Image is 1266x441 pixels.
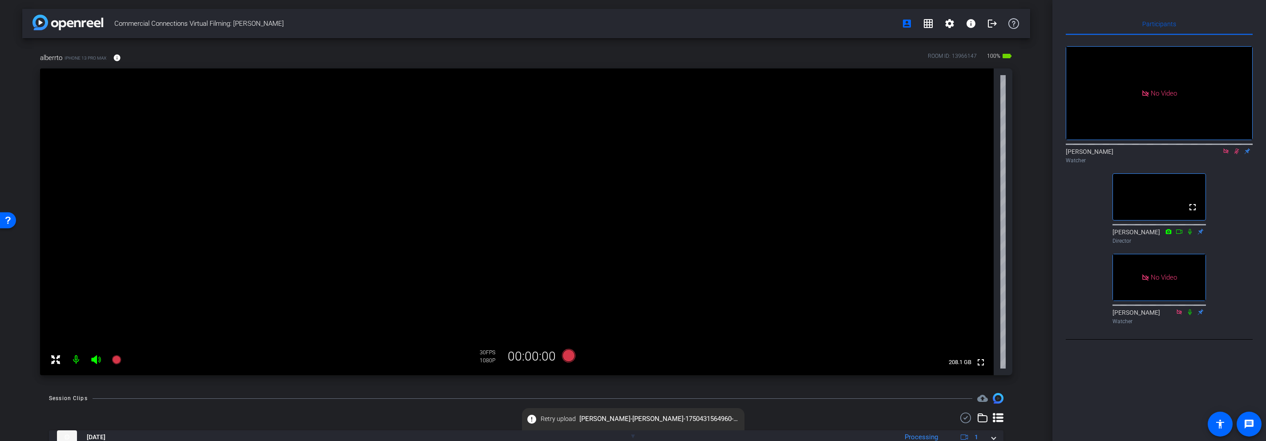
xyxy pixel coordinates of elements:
[1002,51,1012,61] mat-icon: battery_std
[1112,237,1206,245] div: Director
[1142,21,1176,27] span: Participants
[480,357,502,364] div: 1080P
[928,52,977,65] div: ROOM ID: 13966147
[966,18,976,29] mat-icon: info
[1066,156,1253,164] div: Watcher
[1112,308,1206,325] div: [PERSON_NAME]
[486,349,495,356] span: FPS
[977,393,988,404] mat-icon: cloud_upload
[522,411,744,427] span: [PERSON_NAME]-[PERSON_NAME]-1750431564960-webcam
[1066,147,1253,164] div: [PERSON_NAME]
[1112,228,1206,245] div: [PERSON_NAME]
[902,18,912,29] mat-icon: account_box
[1187,202,1198,212] mat-icon: fullscreen
[49,394,88,403] div: Session Clips
[1151,273,1177,281] span: No Video
[1151,89,1177,97] span: No Video
[113,54,121,62] mat-icon: info
[986,49,1002,63] span: 100%
[114,15,896,32] span: Commercial Connections Virtual Filming: [PERSON_NAME]
[40,53,62,63] span: alberrto
[502,349,562,364] div: 00:00:00
[944,18,955,29] mat-icon: settings
[32,15,103,30] img: app-logo
[480,349,502,356] div: 30
[630,432,636,440] span: ▼
[1215,419,1226,429] mat-icon: accessibility
[526,414,537,425] mat-icon: error
[1112,317,1206,325] div: Watcher
[975,357,986,368] mat-icon: fullscreen
[977,393,988,404] span: Destinations for your clips
[946,357,975,368] span: 208.1 GB
[923,18,934,29] mat-icon: grid_on
[1244,419,1254,429] mat-icon: message
[987,18,998,29] mat-icon: logout
[65,55,106,61] span: iPhone 13 Pro Max
[541,414,576,424] span: Retry upload
[993,393,1003,404] img: Session clips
